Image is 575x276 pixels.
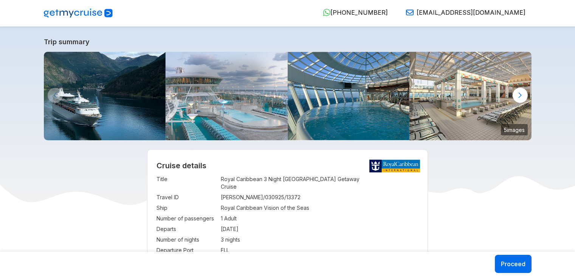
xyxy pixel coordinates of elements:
td: Royal Caribbean Vision of the Seas [221,203,418,213]
a: [EMAIL_ADDRESS][DOMAIN_NAME] [400,9,525,16]
td: 3 nights [221,234,418,245]
td: Royal Caribbean 3 Night [GEOGRAPHIC_DATA] Getaway Cruise [221,174,418,192]
button: Proceed [495,255,532,273]
img: Email [406,9,414,16]
img: Vision-of-the-Seas-Mosaic.jpg [288,52,410,140]
td: : [217,213,221,224]
td: Departs [157,224,217,234]
td: Departure Port [157,245,217,256]
td: Number of nights [157,234,217,245]
td: Title [157,174,217,192]
td: : [217,224,221,234]
h2: Cruise details [157,161,418,170]
td: Ship [157,203,217,213]
td: : [217,234,221,245]
img: WhatsApp [323,9,330,16]
a: [PHONE_NUMBER] [317,9,388,16]
td: Number of passengers [157,213,217,224]
td: : [217,174,221,192]
td: FLL [221,245,418,256]
small: 5 images [501,124,528,135]
td: : [217,203,221,213]
td: : [217,192,221,203]
a: Trip summary [44,38,532,46]
td: 1 Adult [221,213,418,224]
img: vision-of-the-seas-solarium-pool.jpg [409,52,532,140]
span: [PHONE_NUMBER] [330,9,388,16]
td: Travel ID [157,192,217,203]
span: [EMAIL_ADDRESS][DOMAIN_NAME] [417,9,525,16]
td: : [217,245,221,256]
img: vision-exterior-front-aerial-day-port-ship.jpg [44,52,166,140]
img: vision-of-the-seas-solarium-pool-deck.jpg [166,52,288,140]
td: [PERSON_NAME]/030925/13372 [221,192,418,203]
td: [DATE] [221,224,418,234]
